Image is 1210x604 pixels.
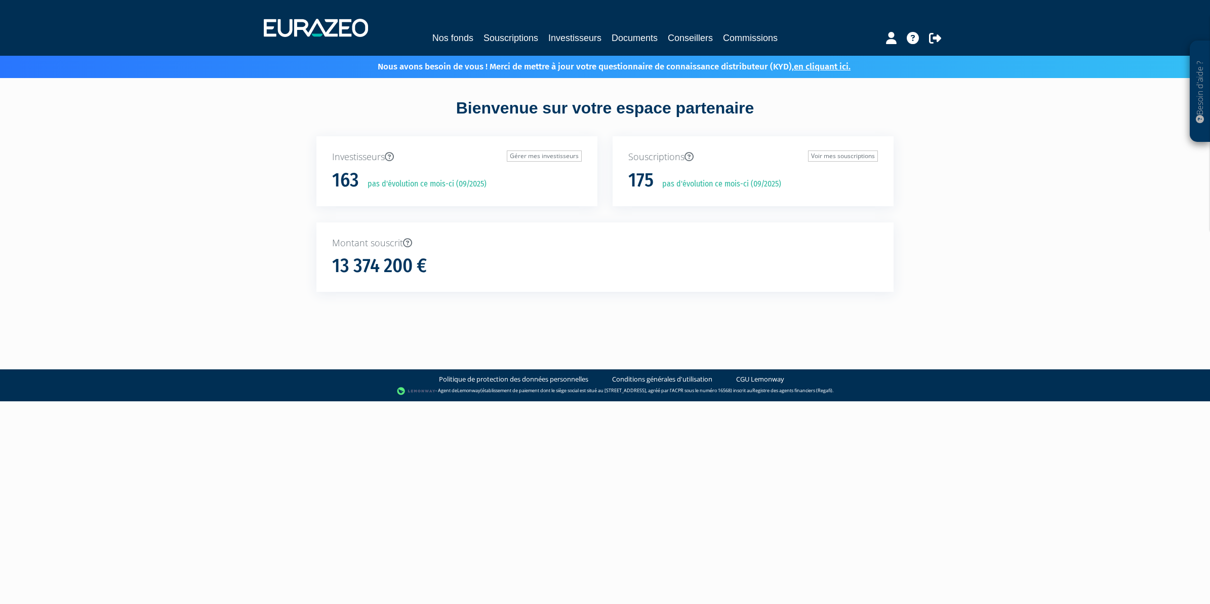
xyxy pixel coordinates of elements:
[794,61,851,72] a: en cliquant ici.
[655,178,781,190] p: pas d'évolution ce mois-ci (09/2025)
[457,388,480,394] a: Lemonway
[548,31,601,45] a: Investisseurs
[612,31,658,45] a: Documents
[628,170,654,191] h1: 175
[360,178,487,190] p: pas d'évolution ce mois-ci (09/2025)
[309,97,901,136] div: Bienvenue sur votre espace partenaire
[483,31,538,45] a: Souscriptions
[332,255,427,277] h1: 13 374 200 €
[628,150,878,164] p: Souscriptions
[752,388,832,394] a: Registre des agents financiers (Regafi)
[1194,46,1206,137] p: Besoin d'aide ?
[332,170,359,191] h1: 163
[10,386,1200,396] div: - Agent de (établissement de paiement dont le siège social est situé au [STREET_ADDRESS], agréé p...
[432,31,473,45] a: Nos fonds
[439,374,588,384] a: Politique de protection des données personnelles
[348,58,851,73] p: Nous avons besoin de vous ! Merci de mettre à jour votre questionnaire de connaissance distribute...
[736,374,784,384] a: CGU Lemonway
[264,19,368,37] img: 1732889491-logotype_eurazeo_blanc_rvb.png
[612,374,712,384] a: Conditions générales d'utilisation
[332,150,582,164] p: Investisseurs
[332,237,878,250] p: Montant souscrit
[507,150,582,162] a: Gérer mes investisseurs
[668,31,713,45] a: Conseillers
[808,150,878,162] a: Voir mes souscriptions
[723,31,778,45] a: Commissions
[397,386,436,396] img: logo-lemonway.png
